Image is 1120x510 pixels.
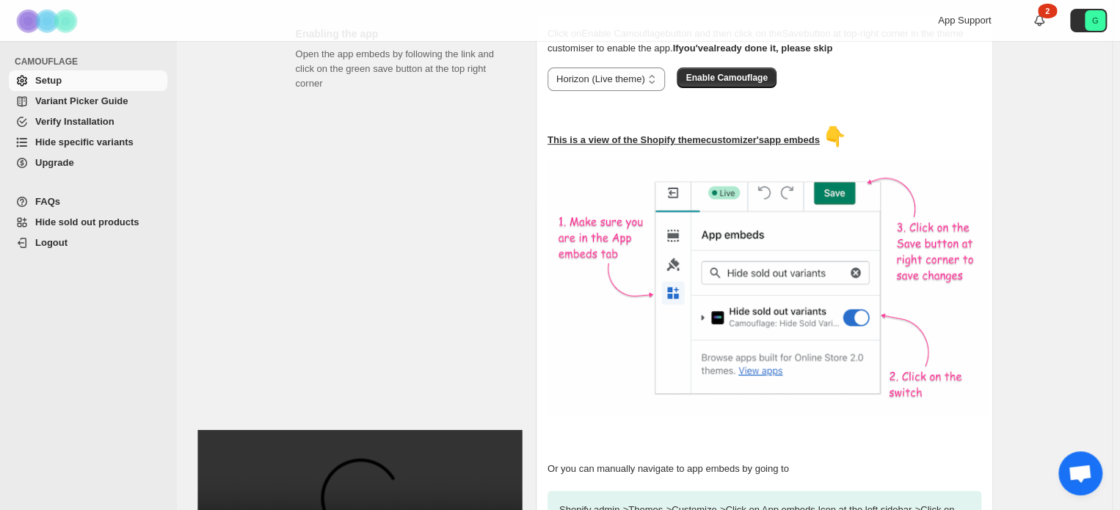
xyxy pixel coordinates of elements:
[1058,451,1102,495] div: Open chat
[35,157,74,168] span: Upgrade
[677,68,776,88] button: Enable Camouflage
[15,56,169,68] span: CAMOUFLAGE
[548,26,981,56] p: Click on Enable Camouflage button and then click on the Save button at top-right corner in the th...
[35,136,134,147] span: Hide specific variants
[9,212,167,233] a: Hide sold out products
[35,216,139,227] span: Hide sold out products
[35,75,62,86] span: Setup
[672,43,832,54] b: If you've already done it, please skip
[677,72,776,83] a: Enable Camouflage
[9,70,167,91] a: Setup
[1092,16,1099,25] text: G
[9,91,167,112] a: Variant Picker Guide
[548,134,820,145] u: This is a view of the Shopify theme customizer's app embeds
[35,116,114,127] span: Verify Installation
[35,237,68,248] span: Logout
[1038,4,1057,18] div: 2
[35,196,60,207] span: FAQs
[686,72,767,84] span: Enable Camouflage
[9,233,167,253] a: Logout
[1070,9,1107,32] button: Avatar with initials G
[548,462,981,476] p: Or you can manually navigate to app embeds by going to
[9,192,167,212] a: FAQs
[548,159,988,416] img: camouflage-enable
[9,153,167,173] a: Upgrade
[1085,10,1105,31] span: Avatar with initials G
[9,132,167,153] a: Hide specific variants
[938,15,991,26] span: App Support
[1032,13,1047,28] a: 2
[35,95,128,106] span: Variant Picker Guide
[12,1,85,41] img: Camouflage
[9,112,167,132] a: Verify Installation
[822,125,846,147] span: 👇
